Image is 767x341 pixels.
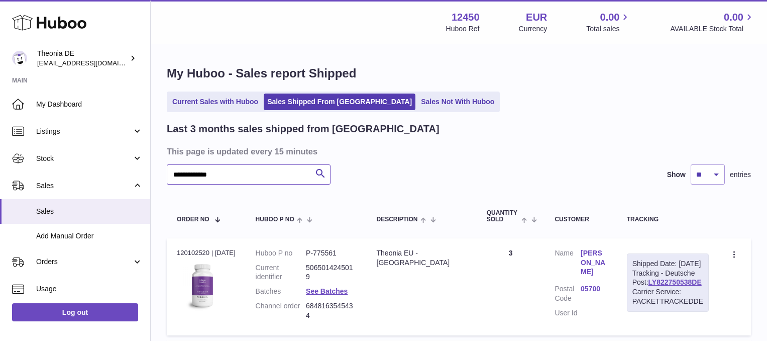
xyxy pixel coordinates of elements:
[36,127,132,136] span: Listings
[12,51,27,66] img: info-de@theonia.com
[627,253,709,312] div: Tracking - Deutsche Post:
[526,11,547,24] strong: EUR
[632,287,703,306] div: Carrier Service: PACKETTRACKEDDE
[256,263,306,282] dt: Current identifier
[600,11,620,24] span: 0.00
[37,59,148,67] span: [EMAIL_ADDRESS][DOMAIN_NAME]
[670,24,755,34] span: AVAILABLE Stock Total
[581,284,607,294] a: 05700
[306,301,356,320] dd: 6848163545434
[555,308,581,318] dt: User Id
[670,11,755,34] a: 0.00 AVAILABLE Stock Total
[306,263,356,282] dd: 5065014245019
[555,284,581,303] dt: Postal Code
[36,207,143,216] span: Sales
[555,248,581,280] dt: Name
[417,94,498,110] a: Sales Not With Huboo
[648,278,702,286] a: LY822750538DE
[256,301,306,320] dt: Channel order
[724,11,743,24] span: 0.00
[256,248,306,258] dt: Huboo P no
[177,261,227,311] img: 124501725892775.jpg
[167,65,751,81] h1: My Huboo - Sales report Shipped
[555,216,606,223] div: Customer
[632,259,703,269] div: Shipped Date: [DATE]
[12,303,138,321] a: Log out
[487,210,519,223] span: Quantity Sold
[177,248,236,258] div: 120102520 | [DATE]
[36,257,132,267] span: Orders
[586,24,631,34] span: Total sales
[627,216,709,223] div: Tracking
[256,287,306,296] dt: Batches
[36,154,132,163] span: Stock
[452,11,480,24] strong: 12450
[36,181,132,191] span: Sales
[446,24,480,34] div: Huboo Ref
[581,248,607,277] a: [PERSON_NAME]
[169,94,262,110] a: Current Sales with Huboo
[306,287,348,295] a: See Batches
[519,24,547,34] div: Currency
[667,170,686,180] label: Show
[264,94,415,110] a: Sales Shipped From [GEOGRAPHIC_DATA]
[177,216,209,223] span: Order No
[167,146,748,157] h3: This page is updated every 15 minutes
[730,170,751,180] span: entries
[586,11,631,34] a: 0.00 Total sales
[477,238,545,335] td: 3
[36,284,143,294] span: Usage
[36,100,143,109] span: My Dashboard
[256,216,294,223] span: Huboo P no
[36,231,143,241] span: Add Manual Order
[306,248,356,258] dd: P-775561
[377,248,467,268] div: Theonia EU - [GEOGRAPHIC_DATA]
[37,49,128,68] div: Theonia DE
[377,216,418,223] span: Description
[167,122,440,136] h2: Last 3 months sales shipped from [GEOGRAPHIC_DATA]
